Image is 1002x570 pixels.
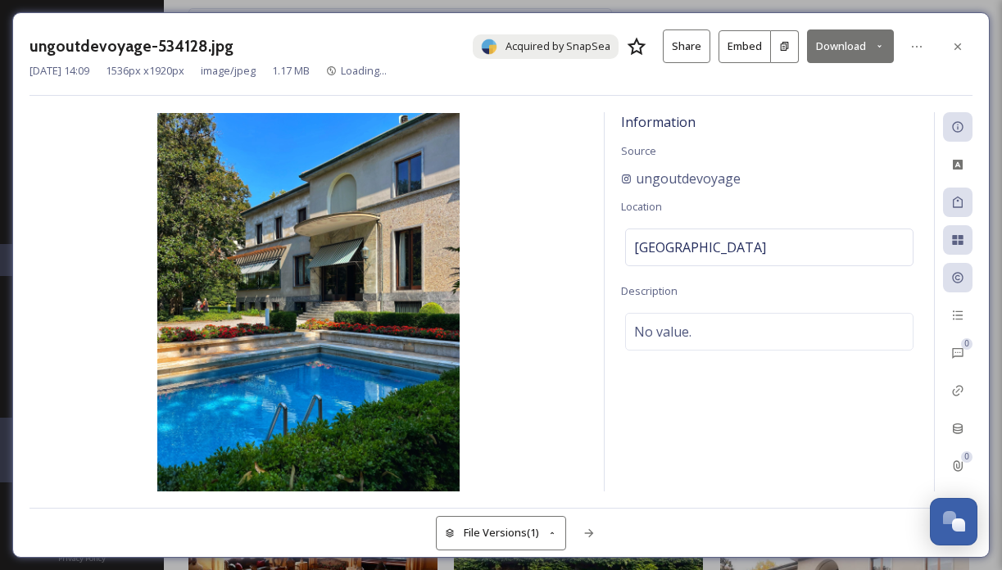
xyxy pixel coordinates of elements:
[961,338,973,350] div: 0
[807,29,894,63] button: Download
[481,38,497,55] img: snapsea-logo.png
[961,451,973,463] div: 0
[506,38,610,54] span: Acquired by SnapSea
[719,30,771,63] button: Embed
[436,516,567,550] button: File Versions(1)
[663,29,710,63] button: Share
[106,63,184,79] span: 1536 px x 1920 px
[634,322,691,342] span: No value.
[621,199,662,214] span: Location
[201,63,256,79] span: image/jpeg
[634,237,766,257] span: [GEOGRAPHIC_DATA]
[272,63,310,79] span: 1.17 MB
[621,283,678,298] span: Description
[29,34,233,58] h3: ungoutdevoyage-534128.jpg
[621,143,656,158] span: Source
[621,113,696,131] span: Information
[621,169,741,188] a: ungoutdevoyage
[29,63,89,79] span: [DATE] 14:09
[29,113,587,491] img: ungoutdevoyage-534128.jpg
[341,63,387,78] span: Loading...
[930,498,977,545] button: Open Chat
[636,169,741,188] span: ungoutdevoyage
